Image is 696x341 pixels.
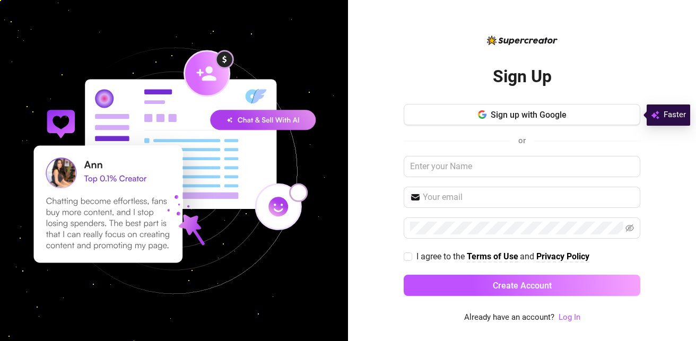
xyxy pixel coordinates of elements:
span: eye-invisible [625,224,634,232]
a: Privacy Policy [536,251,589,263]
button: Sign up with Google [404,104,640,125]
button: Create Account [404,275,640,296]
strong: Privacy Policy [536,251,589,261]
input: Enter your Name [404,156,640,177]
a: Log In [559,311,580,324]
span: and [520,251,536,261]
a: Log In [559,312,580,322]
span: Sign up with Google [491,110,567,120]
span: Faster [664,109,686,121]
span: Already have an account? [464,311,554,324]
h2: Sign Up [493,66,552,88]
span: or [518,136,526,145]
span: Create Account [493,281,552,291]
input: Your email [423,191,634,204]
strong: Terms of Use [467,251,518,261]
img: logo-BBDzfeDw.svg [487,36,558,45]
img: svg%3e [651,109,659,121]
a: Terms of Use [467,251,518,263]
span: I agree to the [416,251,467,261]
